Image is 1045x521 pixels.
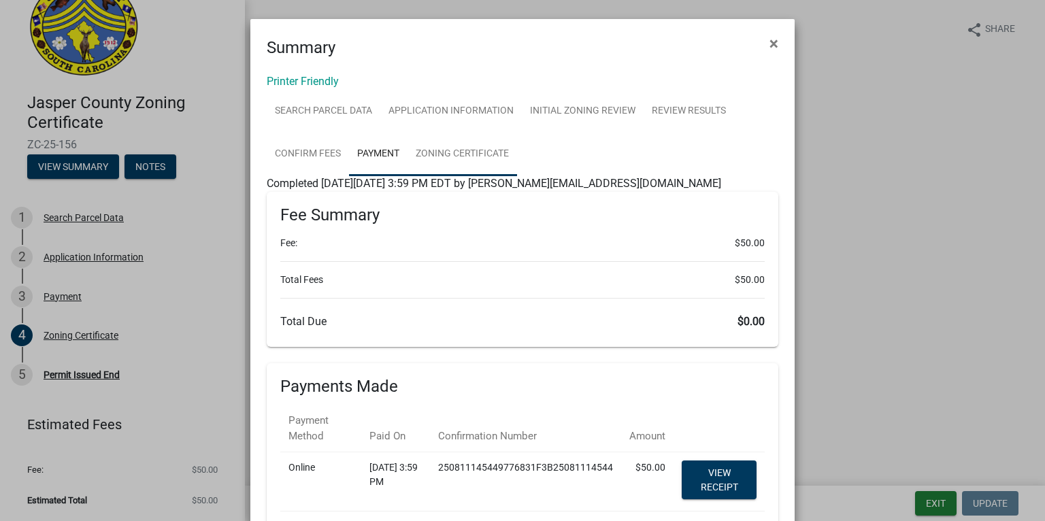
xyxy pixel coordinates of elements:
a: Printer Friendly [267,75,339,88]
td: $50.00 [621,452,674,511]
h6: Payments Made [280,377,765,397]
a: Review Results [644,90,734,133]
li: Total Fees [280,273,765,287]
h6: Fee Summary [280,205,765,225]
span: × [769,34,778,53]
button: Close [759,24,789,63]
li: Fee: [280,236,765,250]
td: [DATE] 3:59 PM [361,452,429,511]
a: Confirm Fees [267,133,349,176]
td: 250811145449776831F3B25081114544 [430,452,621,511]
span: Completed [DATE][DATE] 3:59 PM EDT by [PERSON_NAME][EMAIL_ADDRESS][DOMAIN_NAME] [267,177,721,190]
a: Search Parcel Data [267,90,380,133]
span: $50.00 [735,273,765,287]
th: Paid On [361,405,429,452]
a: View receipt [682,460,757,499]
h4: Summary [267,35,335,60]
th: Amount [621,405,674,452]
th: Confirmation Number [430,405,621,452]
a: Payment [349,133,408,176]
a: Zoning Certificate [408,133,517,176]
th: Payment Method [280,405,361,452]
a: Application Information [380,90,522,133]
span: $0.00 [737,315,765,328]
td: Online [280,452,361,511]
h6: Total Due [280,315,765,328]
span: $50.00 [735,236,765,250]
a: Initial Zoning Review [522,90,644,133]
